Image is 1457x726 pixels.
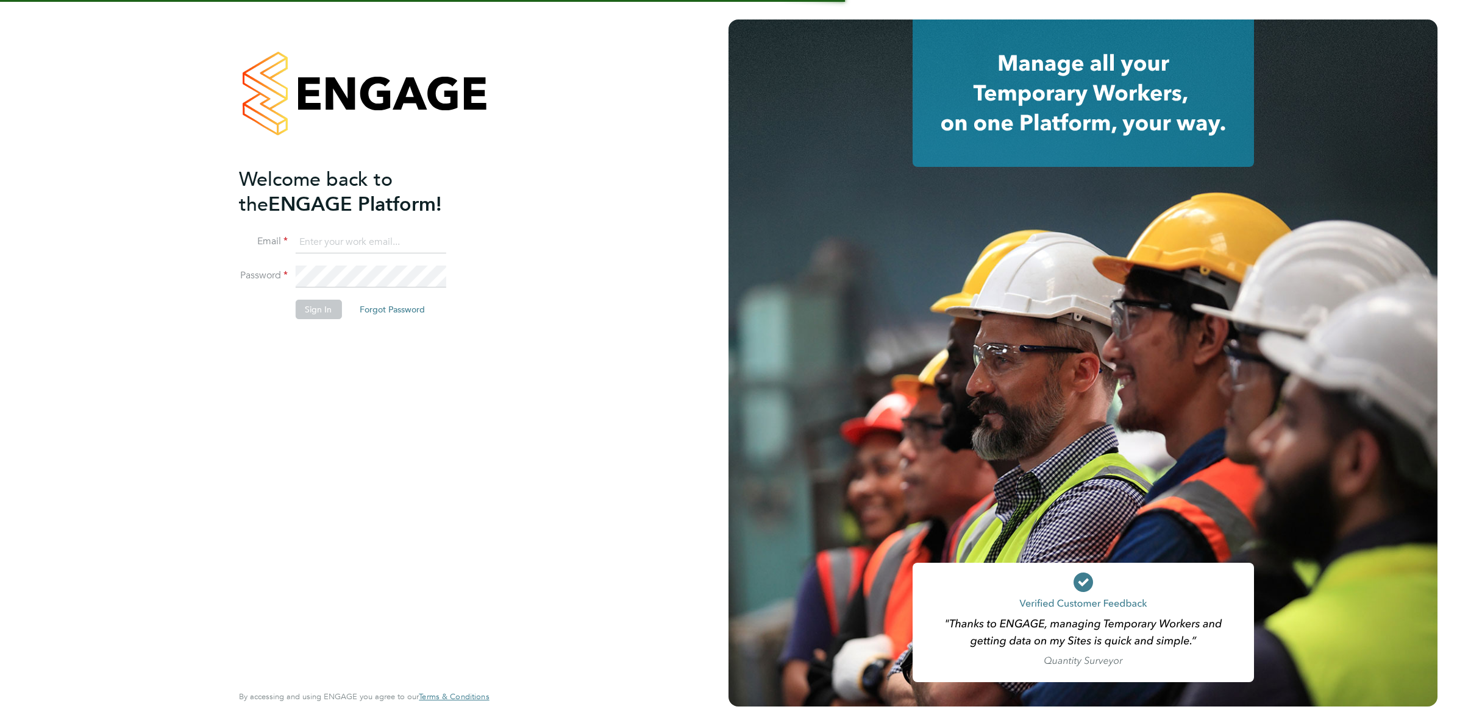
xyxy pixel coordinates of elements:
h2: ENGAGE Platform! [239,167,477,217]
button: Forgot Password [350,300,435,319]
a: Terms & Conditions [419,692,489,702]
input: Enter your work email... [295,231,446,253]
span: Welcome back to the [239,167,393,216]
button: Sign In [295,300,341,319]
label: Password [239,269,288,282]
label: Email [239,235,288,248]
span: By accessing and using ENGAGE you agree to our [239,691,489,702]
